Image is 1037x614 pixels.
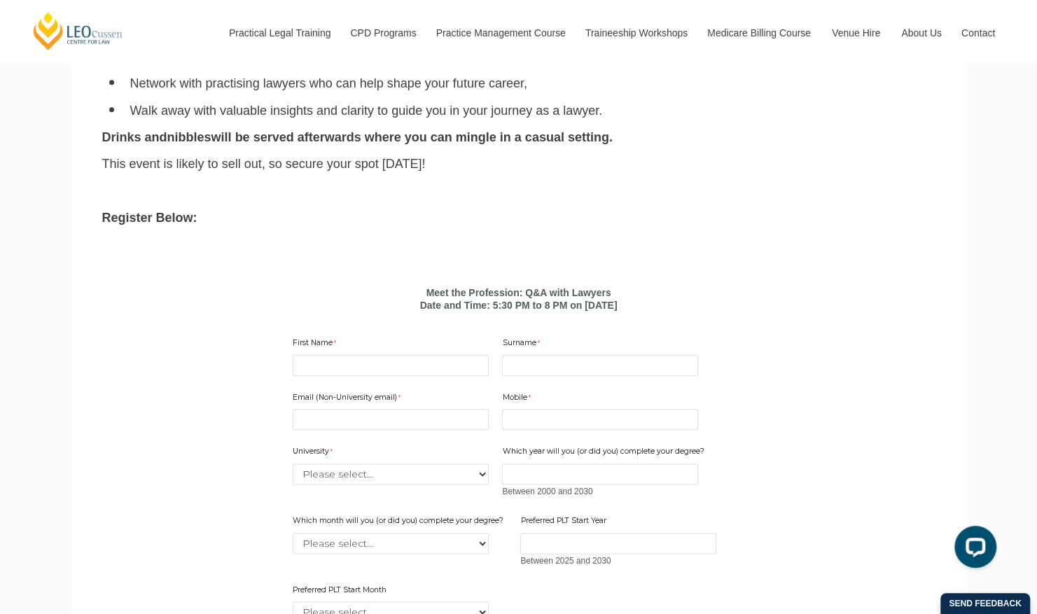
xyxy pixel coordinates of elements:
a: Medicare Billing Course [697,3,821,63]
a: Practical Legal Training [218,3,340,63]
label: First Name [293,337,340,351]
label: Mobile [502,392,534,406]
a: Practice Management Course [426,3,575,63]
a: CPD Programs [340,3,425,63]
span: Walk away with valuable insights and clarity to guide you in your journey as a lawyer. [130,104,603,118]
a: [PERSON_NAME] Centre for Law [32,11,125,51]
span: Between 2000 and 2030 [502,487,592,496]
span: Network with practising lawyers who can help shape your future career, [130,76,527,90]
strong: Register Below: [102,211,197,225]
label: Which month will you (or did you) complete your degree? [293,515,507,529]
input: Which year will you (or did you) complete your degree? [502,463,698,484]
label: Surname [502,337,543,351]
a: Contact [951,3,1005,63]
span: Between 2025 and 2030 [520,556,611,566]
select: Which month will you (or did you) complete your degree? [293,533,489,554]
input: Email (Non-University email) [293,409,489,430]
select: University [293,463,489,484]
input: First Name [293,355,489,376]
span: Discover what a typical day in the life of a lawyer is really like [130,50,470,64]
span: This event is likely to sell out, so secure your spot [DATE]! [102,157,426,171]
b: Meet the Profession: Q&A with Lawyers [426,287,611,298]
span: Drinks and [102,130,167,144]
a: About Us [891,3,951,63]
a: Venue Hire [821,3,891,63]
input: Mobile [502,409,698,430]
b: Date and Time: 5:30 PM to 8 PM on [DATE] [420,300,618,311]
label: Email (Non-University email) [293,392,404,406]
iframe: LiveChat chat widget [943,520,1002,579]
a: Traineeship Workshops [575,3,697,63]
label: Preferred PLT Start Year [520,515,609,529]
label: Which year will you (or did you) complete your degree? [502,446,707,460]
label: University [293,446,336,460]
input: Preferred PLT Start Year [520,533,716,554]
span: nibbles [167,130,211,144]
label: Preferred PLT Start Month [293,585,390,599]
span: will be served afterwards where you can mingle in a casual setting. [211,130,613,144]
input: Surname [502,355,698,376]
